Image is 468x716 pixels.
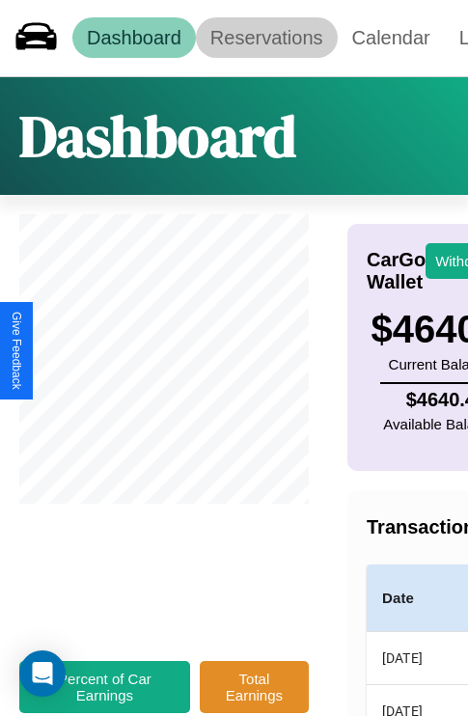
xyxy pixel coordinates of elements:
[338,17,445,58] a: Calendar
[10,312,23,390] div: Give Feedback
[19,650,66,697] div: Open Intercom Messenger
[367,249,426,293] h4: CarGo Wallet
[367,632,457,685] th: [DATE]
[196,17,338,58] a: Reservations
[19,96,296,176] h1: Dashboard
[382,587,442,610] h4: Date
[72,17,196,58] a: Dashboard
[200,661,309,713] button: Total Earnings
[19,661,190,713] button: Percent of Car Earnings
